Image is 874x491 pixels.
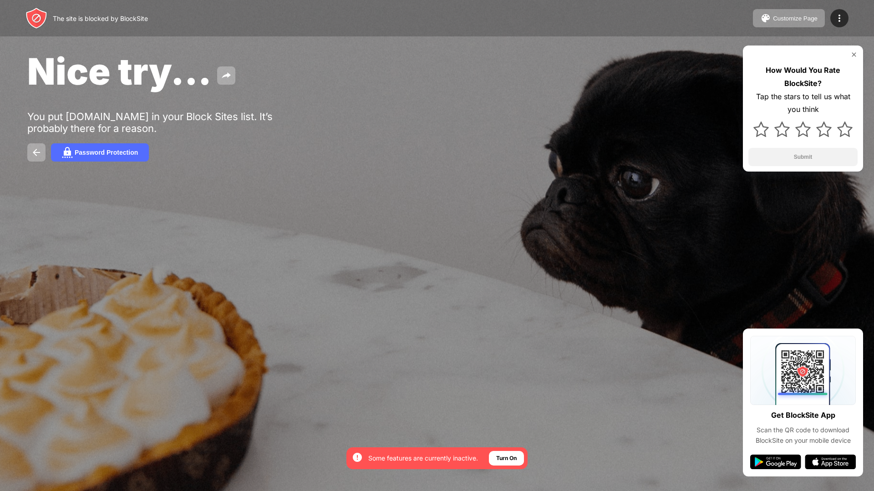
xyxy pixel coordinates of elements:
img: share.svg [221,70,232,81]
div: Turn On [496,454,517,463]
img: menu-icon.svg [834,13,845,24]
span: Nice try... [27,49,212,93]
img: password.svg [62,147,73,158]
button: Customize Page [753,9,825,27]
button: Password Protection [51,143,149,162]
img: header-logo.svg [25,7,47,29]
img: qrcode.svg [750,336,856,405]
div: Tap the stars to tell us what you think [748,90,858,116]
img: star.svg [753,121,769,137]
img: star.svg [816,121,832,137]
div: The site is blocked by BlockSite [53,15,148,22]
img: app-store.svg [805,455,856,469]
div: Password Protection [75,149,138,156]
img: star.svg [837,121,853,137]
img: rate-us-close.svg [850,51,858,58]
div: Scan the QR code to download BlockSite on your mobile device [750,425,856,445]
img: error-circle-white.svg [352,452,363,463]
div: Get BlockSite App [771,409,835,422]
div: Some features are currently inactive. [368,454,478,463]
div: You put [DOMAIN_NAME] in your Block Sites list. It’s probably there for a reason. [27,111,309,134]
img: star.svg [774,121,790,137]
img: google-play.svg [750,455,801,469]
div: How Would You Rate BlockSite? [748,64,858,90]
button: Submit [748,148,858,166]
img: star.svg [795,121,811,137]
img: pallet.svg [760,13,771,24]
img: back.svg [31,147,42,158]
div: Customize Page [773,15,818,22]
